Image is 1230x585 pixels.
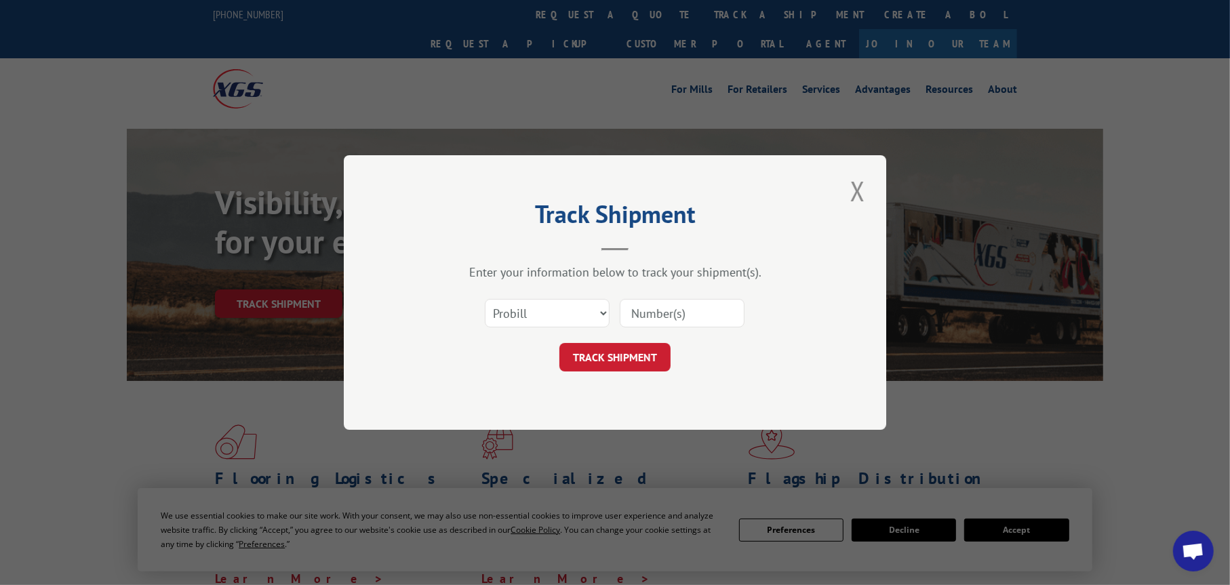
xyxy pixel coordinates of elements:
div: Enter your information below to track your shipment(s). [412,264,818,280]
h2: Track Shipment [412,205,818,230]
a: Open chat [1173,531,1214,571]
input: Number(s) [620,299,745,327]
button: Close modal [846,172,869,209]
button: TRACK SHIPMENT [559,343,671,371]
